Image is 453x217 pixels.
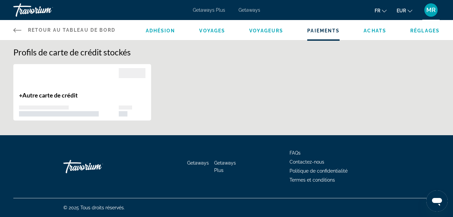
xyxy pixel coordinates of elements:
p: + [19,91,119,99]
span: Retour au tableau de bord [28,27,116,33]
a: Contactez-nous [290,159,324,165]
a: Paiements [307,28,340,33]
a: Voyageurs [249,28,283,33]
a: Go Home [63,157,130,177]
button: User Menu [422,3,440,17]
a: Getaways Plus [193,7,225,13]
a: Réglages [410,28,440,33]
a: Voyages [199,28,225,33]
span: fr [375,8,380,13]
a: Getaways [239,7,260,13]
span: EUR [397,8,406,13]
span: MR [426,7,436,13]
a: Getaways [187,160,209,166]
a: Getaways Plus [214,160,236,173]
a: Retour au tableau de bord [13,20,116,40]
span: Autre carte de crédit [22,91,78,99]
a: Achats [364,28,386,33]
a: Travorium [13,1,80,19]
h1: Profils de carte de crédit stockés [13,47,440,57]
a: Politique de confidentialité [290,168,348,174]
a: Termes et conditions [290,177,335,183]
iframe: Bouton de lancement de la fenêtre de messagerie [426,190,448,212]
a: FAQs [290,150,301,156]
a: Adhésion [146,28,175,33]
span: © 2025 Tous droits réservés. [63,205,125,210]
button: Change currency [397,6,412,15]
button: Change language [375,6,387,15]
button: +Autre carte de crédit [13,64,151,121]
